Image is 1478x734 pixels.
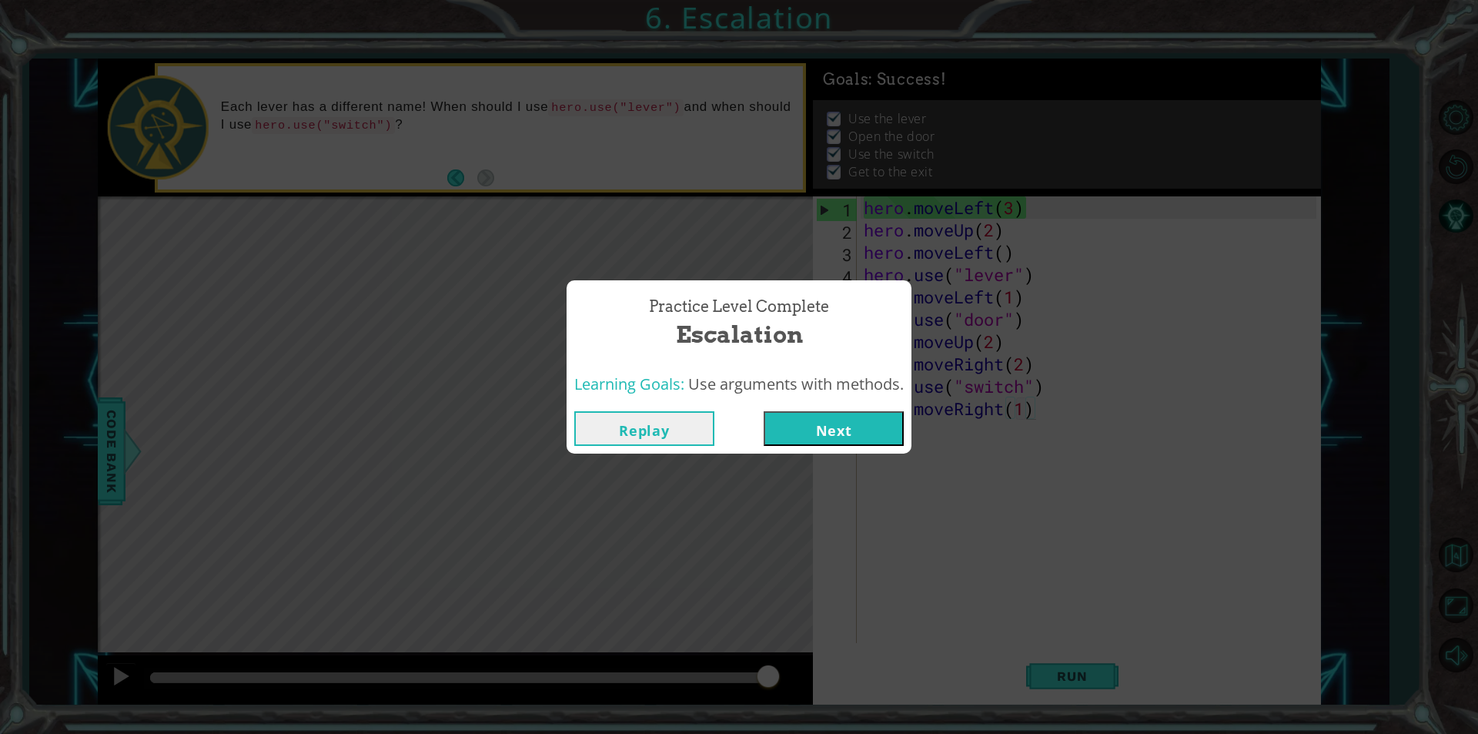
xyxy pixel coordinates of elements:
span: Learning Goals: [574,374,684,394]
span: Practice Level Complete [649,296,829,318]
button: Replay [574,411,714,446]
span: Escalation [676,318,803,351]
span: Use arguments with methods. [688,374,904,394]
button: Next [764,411,904,446]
